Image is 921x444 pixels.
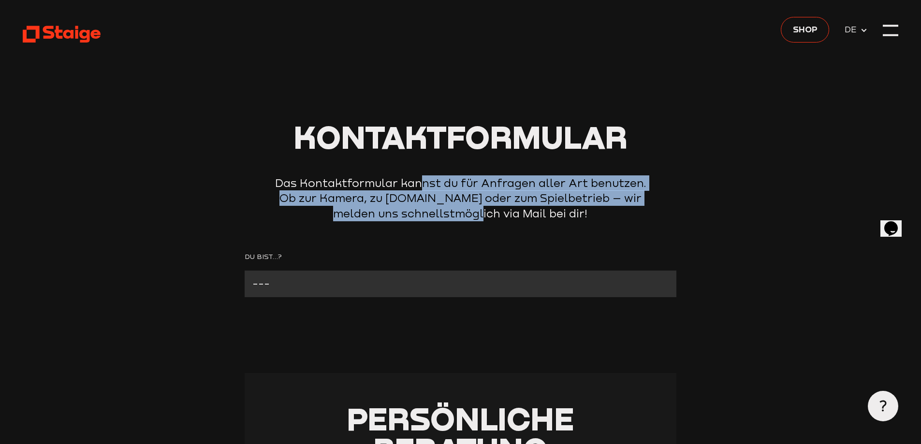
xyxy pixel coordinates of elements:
form: Contact form [245,251,676,297]
p: Das Kontaktformular kannst du für Anfragen aller Art benutzen. Ob zur Kamera, zu [DOMAIN_NAME] od... [267,175,654,221]
label: Du bist...? [245,251,676,263]
iframe: chat widget [880,208,911,237]
span: Shop [793,22,818,36]
span: Kontaktformular [293,118,628,156]
a: Shop [781,17,829,43]
span: DE [845,23,860,36]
